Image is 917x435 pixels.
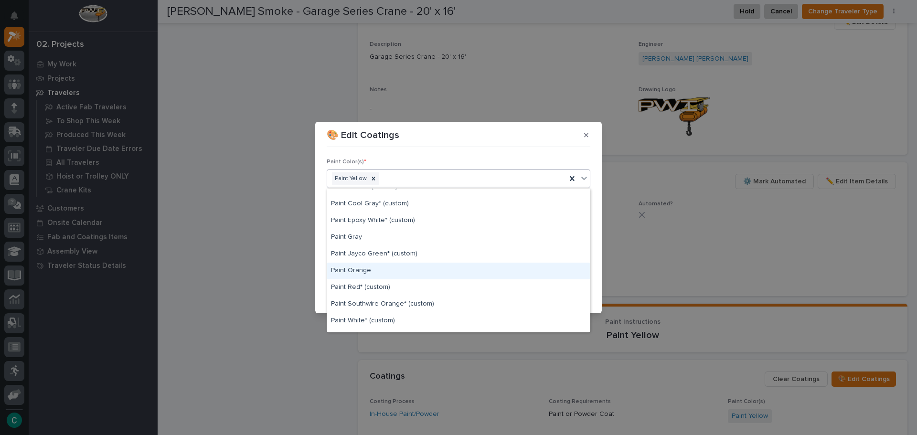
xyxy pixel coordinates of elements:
div: Paint White* (custom) [327,313,590,329]
div: Paint Jayco Green* (custom) [327,246,590,263]
div: Paint Yellow [332,172,368,185]
div: Paint Red* (custom) [327,279,590,296]
div: Paint Southwire Orange* (custom) [327,296,590,313]
div: Prime Gray [327,329,590,346]
span: Paint Color(s) [327,159,366,165]
div: Paint Epoxy White* (custom) [327,212,590,229]
div: Paint Gray [327,229,590,246]
div: Paint Cool Gray* (custom) [327,196,590,212]
div: Paint Orange [327,263,590,279]
p: 🎨 Edit Coatings [327,129,399,141]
